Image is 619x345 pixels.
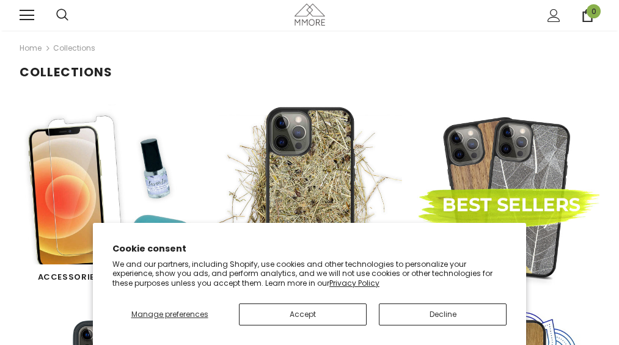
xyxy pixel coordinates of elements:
[112,242,507,255] h2: Cookie consent
[20,65,600,80] h1: Collections
[581,9,594,22] a: 0
[329,278,379,288] a: Privacy Policy
[53,41,95,56] span: Collections
[587,4,601,18] span: 0
[20,41,42,56] a: Home
[131,309,208,319] span: Manage preferences
[379,303,507,325] button: Decline
[112,303,227,325] button: Manage preferences
[239,303,367,325] button: Accept
[38,271,112,283] a: Accessories
[38,271,101,283] span: Accessories
[295,4,325,25] img: MMORE Cases
[112,260,507,288] p: We and our partners, including Shopify, use cookies and other technologies to personalize your ex...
